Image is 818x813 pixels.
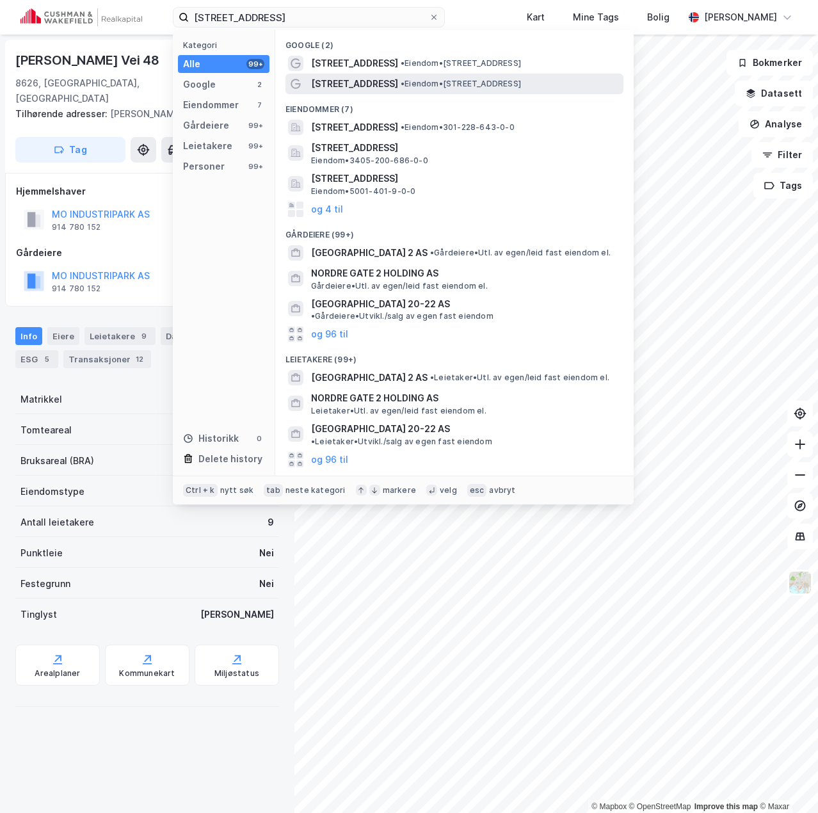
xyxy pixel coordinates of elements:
[430,373,609,383] span: Leietaker • Utl. av egen/leid fast eiendom el.
[430,373,434,382] span: •
[16,184,278,199] div: Hjemmelshaver
[40,353,53,366] div: 5
[15,108,110,119] span: Tilhørende adresser:
[133,353,146,366] div: 12
[311,437,492,447] span: Leietaker • Utvikl./salg av egen fast eiendom
[20,545,63,561] div: Punktleie
[311,120,398,135] span: [STREET_ADDRESS]
[275,344,634,367] div: Leietakere (99+)
[754,752,818,813] iframe: Chat Widget
[467,484,487,497] div: esc
[84,327,156,345] div: Leietakere
[183,77,216,92] div: Google
[52,222,100,232] div: 914 780 152
[311,296,450,312] span: [GEOGRAPHIC_DATA] 20-22 AS
[259,545,274,561] div: Nei
[753,173,813,198] button: Tags
[401,58,405,68] span: •
[311,452,348,467] button: og 96 til
[629,802,691,811] a: OpenStreetMap
[15,137,125,163] button: Tag
[15,50,162,70] div: [PERSON_NAME] Vei 48
[15,350,58,368] div: ESG
[20,8,142,26] img: cushman-wakefield-realkapital-logo.202ea83816669bd177139c58696a8fa1.svg
[311,171,618,186] span: [STREET_ADDRESS]
[754,752,818,813] div: Kontrollprogram for chat
[183,431,239,446] div: Historikk
[161,327,209,345] div: Datasett
[20,392,62,407] div: Matrikkel
[246,59,264,69] div: 99+
[246,120,264,131] div: 99+
[573,10,619,25] div: Mine Tags
[311,421,450,437] span: [GEOGRAPHIC_DATA] 20-22 AS
[311,202,343,217] button: og 4 til
[189,8,429,27] input: Søk på adresse, matrikkel, gårdeiere, leietakere eller personer
[311,311,493,321] span: Gårdeiere • Utvikl./salg av egen fast eiendom
[63,350,151,368] div: Transaksjoner
[401,122,515,133] span: Eiendom • 301-228-643-0-0
[214,668,259,679] div: Miljøstatus
[726,50,813,76] button: Bokmerker
[52,284,100,294] div: 914 780 152
[401,58,521,68] span: Eiendom • [STREET_ADDRESS]
[254,79,264,90] div: 2
[246,161,264,172] div: 99+
[311,370,428,385] span: [GEOGRAPHIC_DATA] 2 AS
[275,30,634,53] div: Google (2)
[254,100,264,110] div: 7
[401,122,405,132] span: •
[527,10,545,25] div: Kart
[285,485,346,495] div: neste kategori
[20,453,94,469] div: Bruksareal (BRA)
[183,484,218,497] div: Ctrl + k
[440,485,457,495] div: velg
[183,159,225,174] div: Personer
[311,326,348,342] button: og 96 til
[311,281,488,291] span: Gårdeiere • Utl. av egen/leid fast eiendom el.
[47,327,79,345] div: Eiere
[735,81,813,106] button: Datasett
[254,433,264,444] div: 0
[739,111,813,137] button: Analyse
[311,245,428,261] span: [GEOGRAPHIC_DATA] 2 AS
[591,802,627,811] a: Mapbox
[20,484,84,499] div: Eiendomstype
[311,437,315,446] span: •
[275,94,634,117] div: Eiendommer (7)
[183,138,232,154] div: Leietakere
[751,142,813,168] button: Filter
[489,485,515,495] div: avbryt
[20,515,94,530] div: Antall leietakere
[264,484,283,497] div: tab
[20,423,72,438] div: Tomteareal
[183,118,229,133] div: Gårdeiere
[430,248,611,258] span: Gårdeiere • Utl. av egen/leid fast eiendom el.
[138,330,150,342] div: 9
[311,56,398,71] span: [STREET_ADDRESS]
[275,220,634,243] div: Gårdeiere (99+)
[119,668,175,679] div: Kommunekart
[311,140,618,156] span: [STREET_ADDRESS]
[704,10,777,25] div: [PERSON_NAME]
[694,802,758,811] a: Improve this map
[401,79,405,88] span: •
[430,248,434,257] span: •
[268,515,274,530] div: 9
[15,327,42,345] div: Info
[15,76,221,106] div: 8626, [GEOGRAPHIC_DATA], [GEOGRAPHIC_DATA]
[311,266,618,281] span: NORDRE GATE 2 HOLDING AS
[20,576,70,592] div: Festegrunn
[311,311,315,321] span: •
[20,607,57,622] div: Tinglyst
[183,40,269,50] div: Kategori
[311,156,428,166] span: Eiendom • 3405-200-686-0-0
[647,10,670,25] div: Bolig
[311,390,618,406] span: NORDRE GATE 2 HOLDING AS
[259,576,274,592] div: Nei
[183,56,200,72] div: Alle
[200,607,274,622] div: [PERSON_NAME]
[788,570,812,595] img: Z
[311,76,398,92] span: [STREET_ADDRESS]
[401,79,521,89] span: Eiendom • [STREET_ADDRESS]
